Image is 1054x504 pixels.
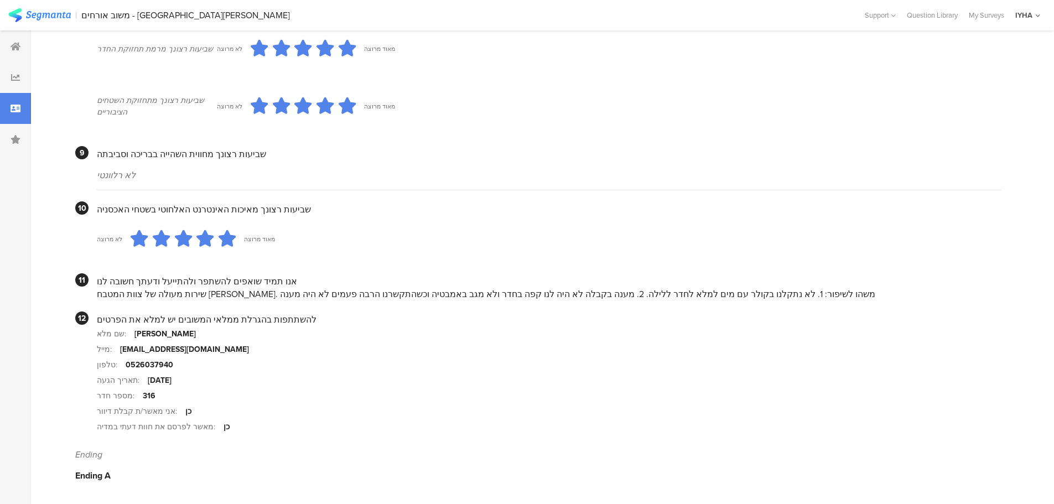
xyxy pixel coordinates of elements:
[143,390,155,402] div: 316
[97,359,126,371] div: טלפון:
[97,390,143,402] div: מספר חדר:
[97,275,1001,288] div: אנו תמיד שואפים להשתפר ולהתייעל ודעתך חשובה לנו
[75,146,89,159] div: 9
[97,344,120,355] div: מייל:
[8,8,71,22] img: segmanta logo
[97,313,1001,326] div: להשתתפות בהגרלת ממלאי המשובים יש למלא את הפרטים
[120,344,249,355] div: [EMAIL_ADDRESS][DOMAIN_NAME]
[75,448,1001,461] div: Ending
[97,95,217,118] div: שביעות רצונך מתחזוקת השטחים הציבוריים
[134,328,196,340] div: [PERSON_NAME]
[75,9,77,22] div: |
[148,375,172,386] div: [DATE]
[217,102,242,111] div: לא מרוצה
[75,311,89,325] div: 12
[1015,10,1032,20] div: IYHA
[963,10,1010,20] a: My Surveys
[97,288,1001,300] div: שירות מעולה של צוות המטבח [PERSON_NAME]. משהו לשיפור: 1. לא נתקלנו בקולר עם מים למלא לחדר ללילה. ...
[217,44,242,53] div: לא מרוצה
[364,44,395,53] div: מאוד מרוצה
[97,421,224,433] div: מאשר לפרסם את חוות דעתי במדיה:
[901,10,963,20] a: Question Library
[81,10,290,20] div: משוב אורחים - [GEOGRAPHIC_DATA][PERSON_NAME]
[97,203,1001,216] div: שביעות רצונך מאיכות האינטרנט האלחוטי בשטחי האכסניה
[75,273,89,287] div: 11
[97,169,1001,181] div: לא רלוונטי
[75,201,89,215] div: 10
[97,43,217,55] div: שביעות רצונך מרמת תחזוקת החדר
[97,148,1001,160] div: שביעות רצונך מחווית השהייה בבריכה וסביבתה
[185,406,191,417] div: כן
[97,375,148,386] div: תאריך הגעה:
[244,235,275,243] div: מאוד מרוצה
[224,421,230,433] div: כן
[865,7,896,24] div: Support
[97,328,134,340] div: שם מלא:
[97,406,185,417] div: אני מאשר/ת קבלת דיוור:
[364,102,395,111] div: מאוד מרוצה
[97,235,122,243] div: לא מרוצה
[75,469,1001,482] div: Ending A
[126,359,173,371] div: 0526037940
